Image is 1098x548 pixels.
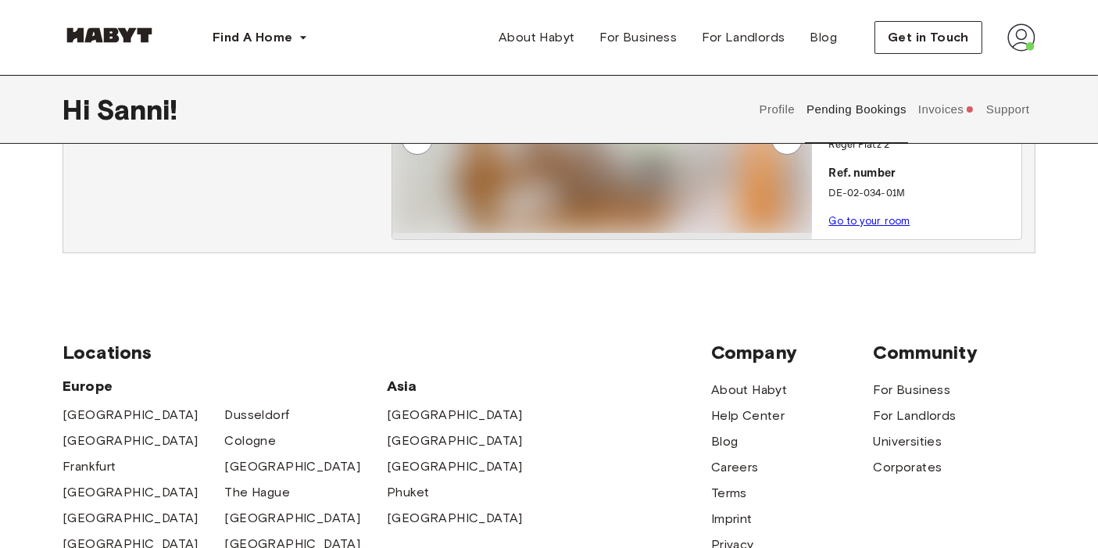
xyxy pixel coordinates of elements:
[984,75,1032,144] button: Support
[916,75,976,144] button: Invoices
[874,407,957,425] a: For Landlords
[63,406,198,424] a: [GEOGRAPHIC_DATA]
[805,75,909,144] button: Pending Bookings
[810,28,838,47] span: Blog
[1007,23,1035,52] img: avatar
[225,509,361,528] a: [GEOGRAPHIC_DATA]
[225,432,277,450] a: Cologne
[711,341,874,364] span: Company
[874,432,942,451] a: Universities
[874,341,1036,364] span: Community
[711,458,759,477] a: Careers
[96,93,177,126] span: Sanni !
[829,186,1015,202] p: DE-02-034-01M
[702,28,785,47] span: For Landlords
[600,28,678,47] span: For Business
[63,377,387,396] span: Europe
[63,483,198,502] a: [GEOGRAPHIC_DATA]
[387,509,523,528] a: [GEOGRAPHIC_DATA]
[63,27,156,43] img: Habyt
[63,509,198,528] a: [GEOGRAPHIC_DATA]
[200,22,320,53] button: Find A Home
[711,510,753,528] a: Imprint
[689,22,797,53] a: For Landlords
[486,22,587,53] a: About Habyt
[753,75,1035,144] div: user profile tabs
[757,75,797,144] button: Profile
[63,341,711,364] span: Locations
[888,28,969,47] span: Get in Touch
[711,407,785,425] a: Help Center
[63,432,198,450] a: [GEOGRAPHIC_DATA]
[63,457,116,476] a: Frankfurt
[63,93,96,126] span: Hi
[225,406,290,424] a: Dusseldorf
[387,457,523,476] a: [GEOGRAPHIC_DATA]
[387,406,523,424] a: [GEOGRAPHIC_DATA]
[225,483,291,502] a: The Hague
[874,458,942,477] a: Corporates
[588,22,690,53] a: For Business
[874,381,951,399] a: For Business
[711,484,747,503] a: Terms
[387,432,523,450] a: [GEOGRAPHIC_DATA]
[874,21,982,54] button: Get in Touch
[499,28,574,47] span: About Habyt
[829,165,1015,183] p: Ref. number
[225,457,361,476] a: [GEOGRAPHIC_DATA]
[213,28,292,47] span: Find A Home
[829,138,1015,153] p: Reger Platz 2
[711,381,787,399] a: About Habyt
[798,22,850,53] a: Blog
[387,483,429,502] a: Phuket
[829,215,910,227] a: Go to your room
[711,432,739,451] a: Blog
[387,377,549,396] span: Asia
